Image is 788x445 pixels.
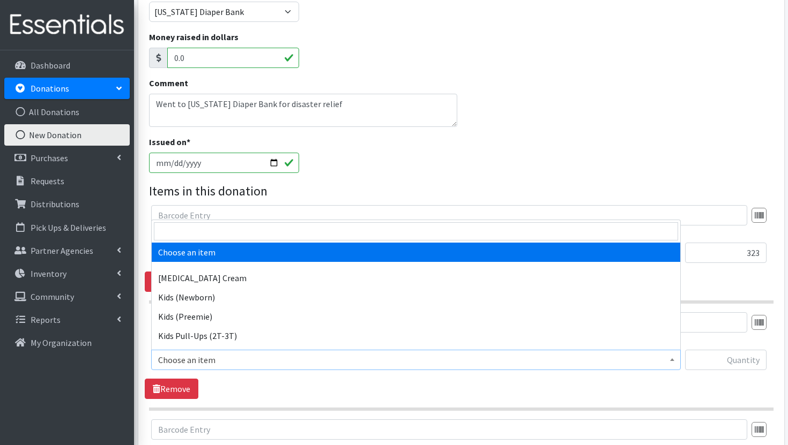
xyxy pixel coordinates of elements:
[4,78,130,99] a: Donations
[4,332,130,353] a: My Organization
[4,7,130,43] img: HumanEssentials
[151,350,681,370] span: Choose an item
[187,137,190,147] abbr: required
[149,77,188,89] label: Comment
[31,176,64,186] p: Requests
[31,199,79,209] p: Distributions
[31,245,93,256] p: Partner Agencies
[31,314,61,325] p: Reports
[152,268,680,288] li: [MEDICAL_DATA] Cream
[4,217,130,238] a: Pick Ups & Deliveries
[31,60,70,71] p: Dashboard
[4,263,130,284] a: Inventory
[685,243,767,263] input: Quantity
[4,286,130,307] a: Community
[4,170,130,192] a: Requests
[149,182,774,201] legend: Items in this donation
[158,352,674,367] span: Choose an item
[31,337,92,348] p: My Organization
[31,153,68,163] p: Purchases
[31,222,106,233] p: Pick Ups & Deliveries
[145,379,198,399] a: Remove
[685,350,767,370] input: Quantity
[151,419,747,440] input: Barcode Entry
[31,268,66,279] p: Inventory
[4,193,130,215] a: Distributions
[4,124,130,146] a: New Donation
[4,101,130,123] a: All Donations
[31,83,69,94] p: Donations
[149,31,239,43] label: Money raised in dollars
[31,291,74,302] p: Community
[152,307,680,326] li: Kids (Preemie)
[149,135,190,148] label: Issued on
[152,288,680,307] li: Kids (Newborn)
[4,240,130,261] a: Partner Agencies
[4,55,130,76] a: Dashboard
[4,309,130,330] a: Reports
[4,147,130,169] a: Purchases
[151,205,747,225] input: Barcode Entry
[152,345,680,365] li: Kids Pull-Ups (3T-4T)
[145,271,198,292] a: Remove
[152,326,680,345] li: Kids Pull-Ups (2T-3T)
[152,243,680,262] li: Choose an item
